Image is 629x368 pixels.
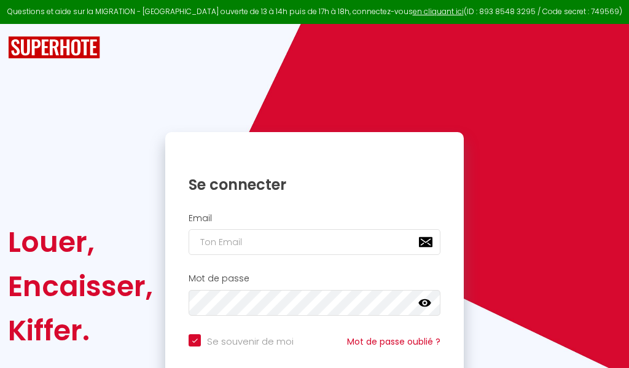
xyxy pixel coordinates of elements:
h1: Se connecter [189,175,440,194]
input: Ton Email [189,229,440,255]
div: Louer, [8,220,153,264]
a: Mot de passe oublié ? [347,335,440,348]
img: SuperHote logo [8,36,100,59]
div: Encaisser, [8,264,153,308]
a: en cliquant ici [413,6,464,17]
h2: Email [189,213,440,224]
h2: Mot de passe [189,273,440,284]
div: Kiffer. [8,308,153,353]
